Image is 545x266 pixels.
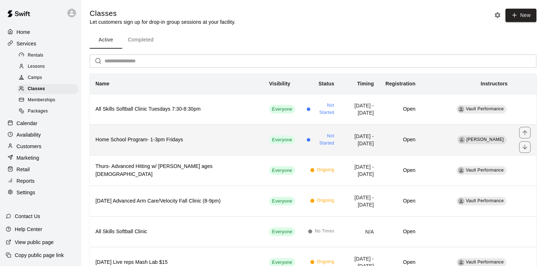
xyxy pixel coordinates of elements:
[15,252,64,259] p: Copy public page link
[269,166,295,175] div: This service is visible to all of your customers
[17,50,78,61] div: Rentals
[357,81,374,87] b: Timing
[28,85,45,93] span: Classes
[15,239,54,246] p: View public page
[6,38,75,49] a: Services
[313,102,334,116] span: Not Started
[6,187,75,198] a: Settings
[6,164,75,175] a: Retail
[17,166,30,173] p: Retail
[122,31,159,49] button: Completed
[90,31,122,49] button: Active
[17,95,78,105] div: Memberships
[15,213,40,220] p: Contact Us
[466,168,504,173] span: Vault Performance
[17,61,81,72] a: Lessons
[17,28,30,36] p: Home
[269,137,295,143] span: Everyone
[28,97,55,104] span: Memberships
[17,177,35,185] p: Reports
[317,197,334,204] span: Ongoing
[317,167,334,174] span: Ongoing
[385,197,415,205] h6: Open
[315,228,334,235] span: No Times
[95,81,110,87] b: Name
[385,136,415,144] h6: Open
[313,133,334,147] span: Not Started
[458,106,464,112] div: Vault Performance
[95,136,258,144] h6: Home School Program- 1-3pm Fridays
[17,84,78,94] div: Classes
[269,136,295,144] div: This service is visible to all of your customers
[269,229,295,235] span: Everyone
[458,167,464,174] div: Vault Performance
[385,105,415,113] h6: Open
[17,189,35,196] p: Settings
[17,40,36,47] p: Services
[385,81,415,87] b: Registration
[466,106,504,111] span: Vault Performance
[318,81,334,87] b: Status
[385,167,415,174] h6: Open
[269,197,295,205] div: This service is visible to all of your customers
[95,228,258,236] h6: All Skills Softball Clinic
[385,228,415,236] h6: Open
[519,141,531,153] button: move item down
[340,216,380,247] td: N/A
[95,163,258,178] h6: Thurs- Advanced Hitting w/ [PERSON_NAME] ages [DEMOGRAPHIC_DATA]
[269,198,295,205] span: Everyone
[28,108,48,115] span: Packages
[15,226,42,233] p: Help Center
[269,105,295,114] div: This service is visible to all of your customers
[269,106,295,113] span: Everyone
[17,50,81,61] a: Rentals
[6,27,75,37] a: Home
[6,152,75,163] a: Marketing
[6,176,75,186] a: Reports
[481,81,508,87] b: Instructors
[466,137,504,142] span: [PERSON_NAME]
[340,94,380,124] td: [DATE] - [DATE]
[17,95,81,106] a: Memberships
[269,259,295,266] span: Everyone
[340,155,380,186] td: [DATE] - [DATE]
[95,105,258,113] h6: All Skills Softball Clinic Tuesdays 7:30-8:30pm
[269,167,295,174] span: Everyone
[17,120,37,127] p: Calendar
[505,9,536,22] button: New
[519,127,531,138] button: move item up
[28,63,45,70] span: Lessons
[458,259,464,266] div: Vault Performance
[458,198,464,204] div: Vault Performance
[6,118,75,129] a: Calendar
[269,227,295,236] div: This service is visible to all of your customers
[17,131,41,138] p: Availability
[95,197,258,205] h6: [DATE] Advanced Arm Care/Velocity Fall Clinic (8-9pm)
[466,198,504,203] span: Vault Performance
[459,137,465,143] div: Jacob Coats
[492,10,503,21] button: Classes settings
[17,154,39,161] p: Marketing
[340,124,380,155] td: [DATE] - [DATE]
[340,186,380,216] td: [DATE] - [DATE]
[90,18,236,26] p: Let customers sign up for drop-in group sessions at your facility.
[6,129,75,140] a: Availability
[28,74,42,81] span: Camps
[17,106,78,116] div: Packages
[6,141,75,152] a: Customers
[269,81,290,87] b: Visibility
[466,260,504,265] span: Vault Performance
[17,73,78,83] div: Camps
[17,143,41,150] p: Customers
[17,72,81,84] a: Camps
[17,62,78,72] div: Lessons
[17,84,81,95] a: Classes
